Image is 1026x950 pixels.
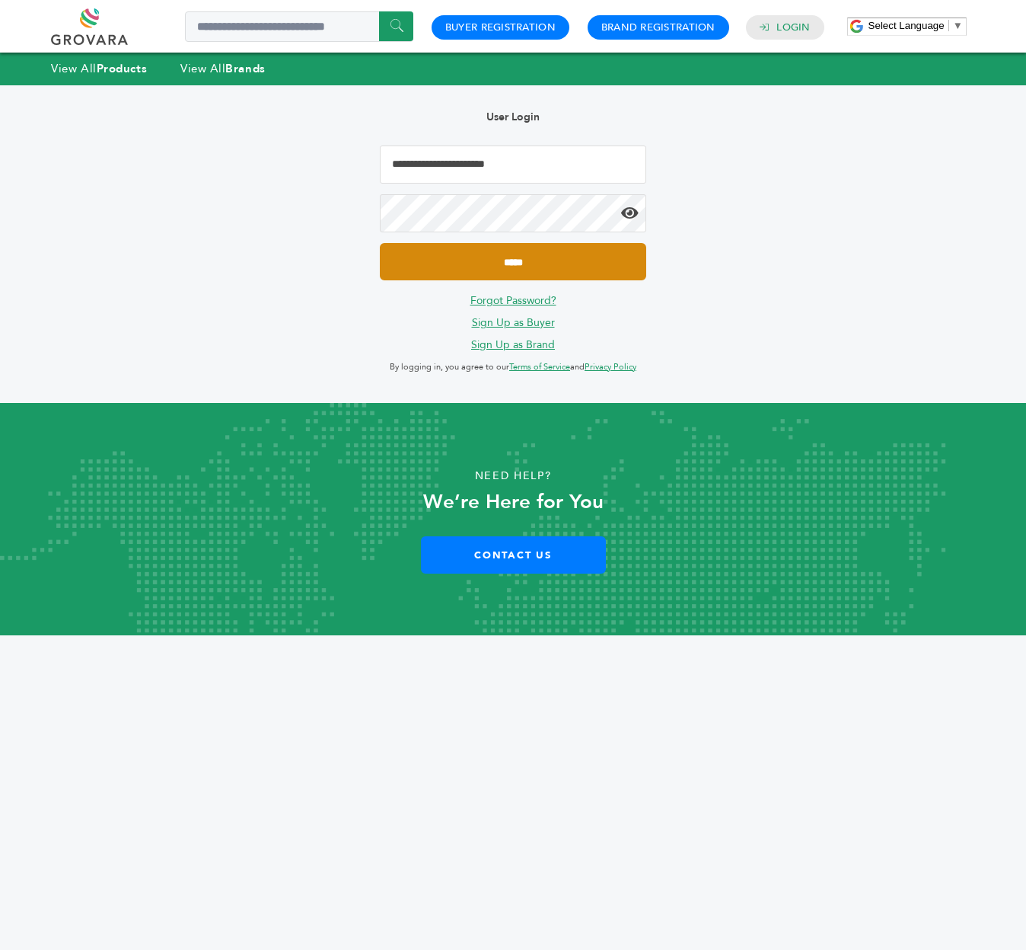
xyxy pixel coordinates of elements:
[868,20,945,31] span: Select Language
[486,110,540,124] b: User Login
[585,361,636,373] a: Privacy Policy
[51,61,147,76] a: View AllProducts
[472,315,555,330] a: Sign Up as Buyer
[97,61,147,76] strong: Products
[421,536,606,574] a: Contact Us
[380,358,646,376] p: By logging in, you agree to our and
[953,20,963,31] span: ▼
[380,146,646,184] input: Email Address
[445,21,556,34] a: Buyer Registration
[471,337,555,352] a: Sign Up as Brand
[380,194,646,232] input: Password
[423,488,604,516] strong: We’re Here for You
[225,61,265,76] strong: Brands
[51,465,974,488] p: Need Help?
[185,11,413,42] input: Search a product or brand...
[868,20,963,31] a: Select Language​
[776,21,810,34] a: Login
[509,361,570,373] a: Terms of Service
[470,293,556,308] a: Forgot Password?
[601,21,715,34] a: Brand Registration
[948,20,949,31] span: ​
[180,61,266,76] a: View AllBrands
